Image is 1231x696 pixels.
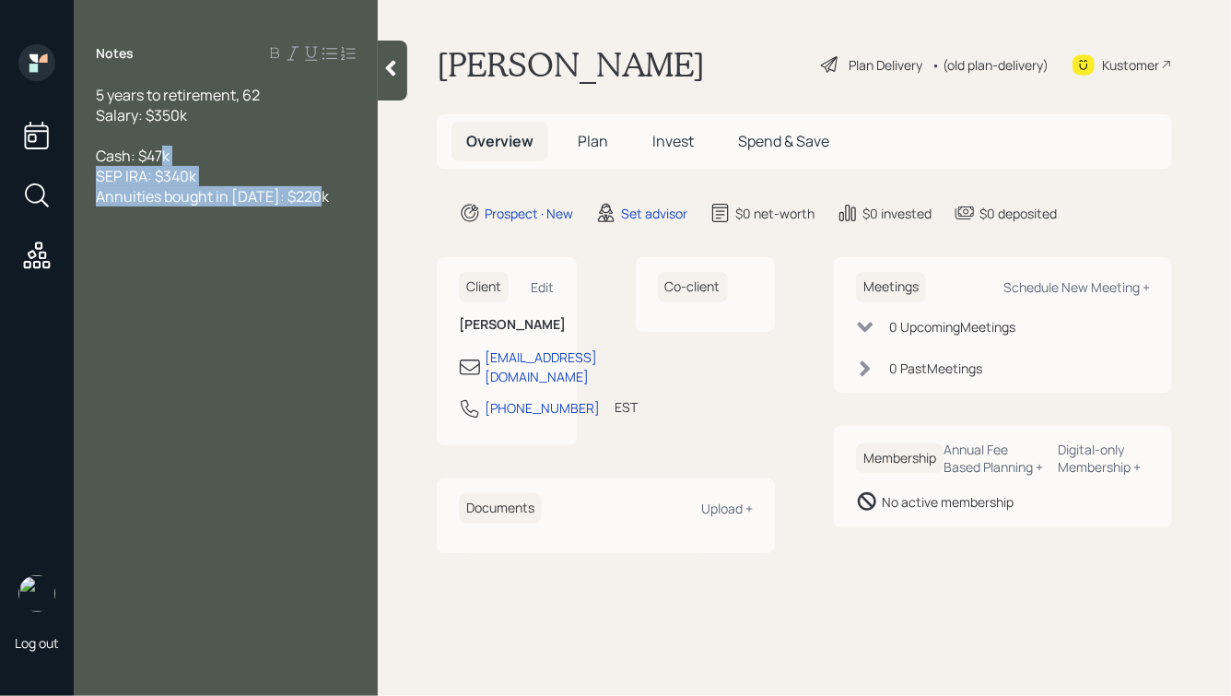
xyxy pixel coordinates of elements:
[944,441,1044,476] div: Annual Fee Based Planning +
[889,359,982,378] div: 0 Past Meeting s
[485,348,597,386] div: [EMAIL_ADDRESS][DOMAIN_NAME]
[96,105,187,125] span: Salary: $350k
[856,443,944,474] h6: Membership
[658,272,728,302] h6: Co-client
[532,278,555,296] div: Edit
[932,55,1049,75] div: • (old plan-delivery)
[735,204,815,223] div: $0 net-worth
[979,204,1057,223] div: $0 deposited
[1059,441,1150,476] div: Digital-only Membership +
[437,44,705,85] h1: [PERSON_NAME]
[485,398,600,418] div: [PHONE_NUMBER]
[652,131,694,151] span: Invest
[466,131,533,151] span: Overview
[459,272,509,302] h6: Client
[615,397,638,417] div: EST
[96,166,196,186] span: SEP IRA: $340k
[485,204,573,223] div: Prospect · New
[889,317,1015,336] div: 0 Upcoming Meeting s
[849,55,922,75] div: Plan Delivery
[701,500,753,517] div: Upload +
[621,204,687,223] div: Set advisor
[862,204,932,223] div: $0 invested
[856,272,926,302] h6: Meetings
[18,575,55,612] img: hunter_neumayer.jpg
[1003,278,1150,296] div: Schedule New Meeting +
[459,493,542,524] h6: Documents
[578,131,608,151] span: Plan
[882,492,1014,512] div: No active membership
[459,317,555,333] h6: [PERSON_NAME]
[96,146,170,166] span: Cash: $47k
[738,131,829,151] span: Spend & Save
[15,634,59,652] div: Log out
[96,85,260,105] span: 5 years to retirement, 62
[96,44,134,63] label: Notes
[1102,55,1159,75] div: Kustomer
[96,186,329,206] span: Annuities bought in [DATE]: $220k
